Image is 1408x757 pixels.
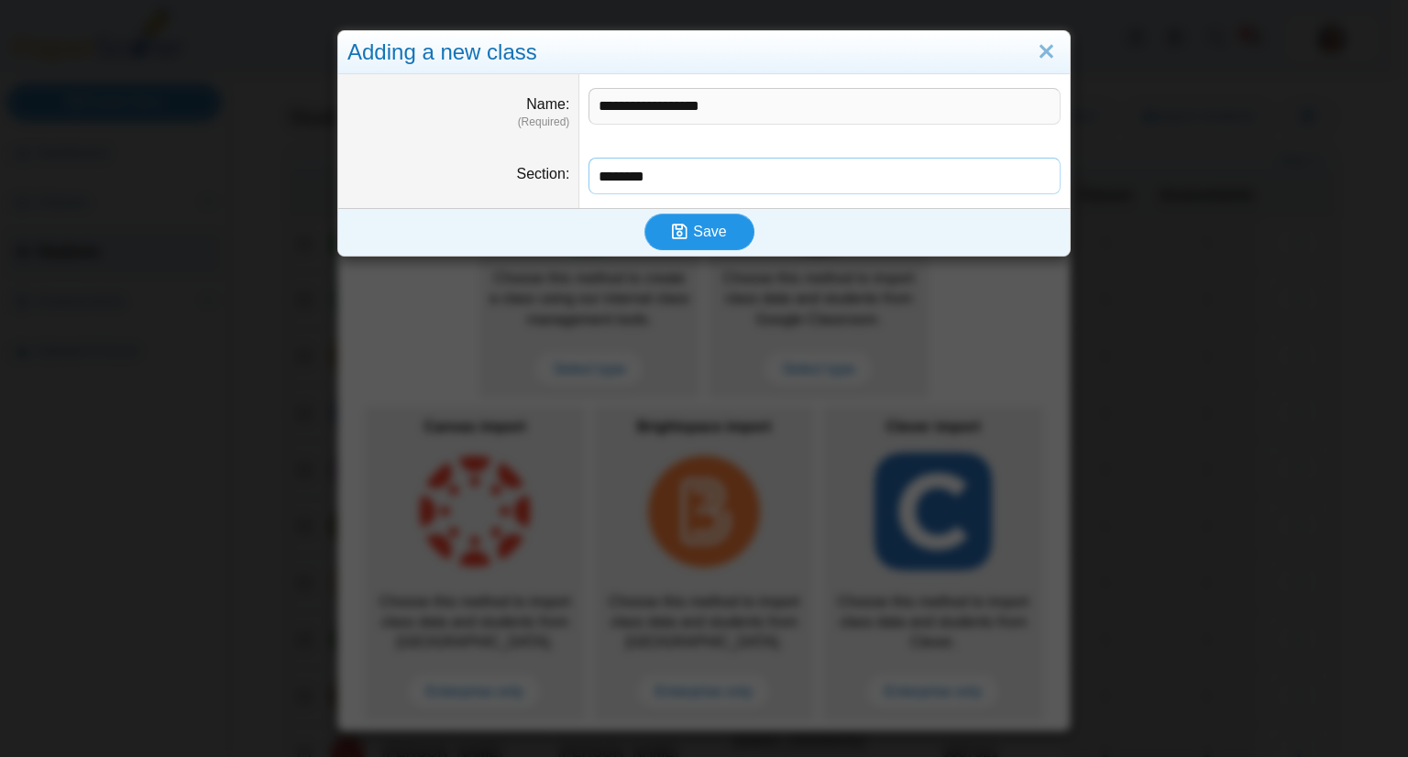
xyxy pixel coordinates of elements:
span: Save [693,224,726,239]
a: Close [1032,37,1061,68]
dfn: (Required) [347,115,569,130]
label: Section [517,166,570,181]
div: Adding a new class [338,31,1070,74]
label: Name [526,96,569,112]
button: Save [644,214,754,250]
